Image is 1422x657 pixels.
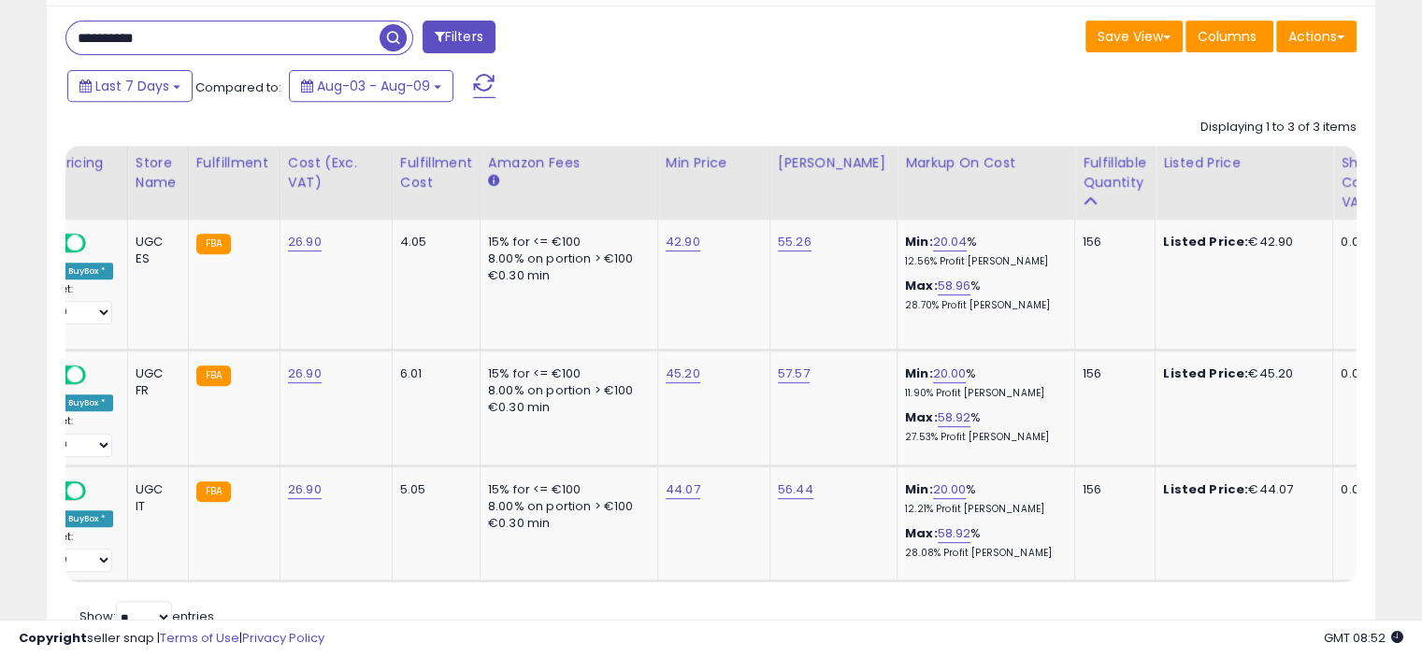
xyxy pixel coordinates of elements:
[40,153,120,173] div: Repricing
[938,277,971,295] a: 58.96
[666,233,700,251] a: 42.90
[905,234,1060,268] div: %
[933,233,968,251] a: 20.04
[905,299,1060,312] p: 28.70% Profit [PERSON_NAME]
[19,629,87,647] strong: Copyright
[905,233,933,250] b: Min:
[488,365,643,382] div: 15% for <= €100
[488,173,499,190] small: Amazon Fees.
[778,153,889,173] div: [PERSON_NAME]
[778,233,812,251] a: 55.26
[905,278,1060,312] div: %
[136,153,180,193] div: Store Name
[1083,365,1141,382] div: 156
[488,399,643,416] div: €0.30 min
[400,365,466,382] div: 6.01
[666,153,762,173] div: Min Price
[242,629,324,647] a: Privacy Policy
[1083,481,1141,498] div: 156
[136,481,174,515] div: UGC IT
[905,277,938,294] b: Max:
[778,364,810,383] a: 57.57
[40,283,113,325] div: Preset:
[196,153,272,173] div: Fulfillment
[1198,27,1257,46] span: Columns
[488,234,643,250] div: 15% for <= €100
[905,387,1060,400] p: 11.90% Profit [PERSON_NAME]
[933,480,967,499] a: 20.00
[423,21,496,53] button: Filters
[488,515,643,532] div: €0.30 min
[898,146,1075,220] th: The percentage added to the cost of goods (COGS) that forms the calculator for Min & Max prices.
[905,255,1060,268] p: 12.56% Profit [PERSON_NAME]
[1163,364,1248,382] b: Listed Price:
[488,153,650,173] div: Amazon Fees
[905,408,938,426] b: Max:
[1200,119,1357,136] div: Displaying 1 to 3 of 3 items
[400,481,466,498] div: 5.05
[488,250,643,267] div: 8.00% on portion > €100
[1163,480,1248,498] b: Listed Price:
[289,70,453,102] button: Aug-03 - Aug-09
[666,480,700,499] a: 44.07
[933,364,967,383] a: 20.00
[905,525,1060,560] div: %
[19,630,324,648] div: seller snap | |
[1163,233,1248,250] b: Listed Price:
[40,415,113,457] div: Preset:
[905,364,933,382] b: Min:
[83,482,113,498] span: OFF
[1083,153,1147,193] div: Fulfillable Quantity
[196,481,231,502] small: FBA
[905,547,1060,560] p: 28.08% Profit [PERSON_NAME]
[83,367,113,383] span: OFF
[288,480,322,499] a: 26.90
[488,498,643,515] div: 8.00% on portion > €100
[79,607,214,625] span: Show: entries
[1276,21,1357,52] button: Actions
[83,235,113,250] span: OFF
[40,531,113,573] div: Preset:
[136,234,174,267] div: UGC ES
[40,394,113,411] div: Win BuyBox *
[905,503,1060,516] p: 12.21% Profit [PERSON_NAME]
[400,234,466,250] div: 4.05
[905,480,933,498] b: Min:
[1163,365,1318,382] div: €45.20
[160,629,239,647] a: Terms of Use
[40,510,113,527] div: Win BuyBox *
[195,79,281,96] span: Compared to:
[67,70,193,102] button: Last 7 Days
[1163,481,1318,498] div: €44.07
[288,364,322,383] a: 26.90
[905,153,1067,173] div: Markup on Cost
[905,365,1060,400] div: %
[288,153,384,193] div: Cost (Exc. VAT)
[488,382,643,399] div: 8.00% on portion > €100
[905,409,1060,444] div: %
[905,524,938,542] b: Max:
[1163,234,1318,250] div: €42.90
[1085,21,1183,52] button: Save View
[488,267,643,284] div: €0.30 min
[1185,21,1273,52] button: Columns
[196,365,231,386] small: FBA
[488,481,643,498] div: 15% for <= €100
[288,233,322,251] a: 26.90
[905,481,1060,516] div: %
[938,408,971,427] a: 58.92
[196,234,231,254] small: FBA
[1083,234,1141,250] div: 156
[1163,153,1325,173] div: Listed Price
[778,480,813,499] a: 56.44
[317,77,430,95] span: Aug-03 - Aug-09
[136,365,174,399] div: UGC FR
[95,77,169,95] span: Last 7 Days
[400,153,472,193] div: Fulfillment Cost
[40,263,113,279] div: Win BuyBox *
[938,524,971,543] a: 58.92
[666,364,700,383] a: 45.20
[1324,629,1403,647] span: 2025-08-17 08:52 GMT
[905,431,1060,444] p: 27.53% Profit [PERSON_NAME]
